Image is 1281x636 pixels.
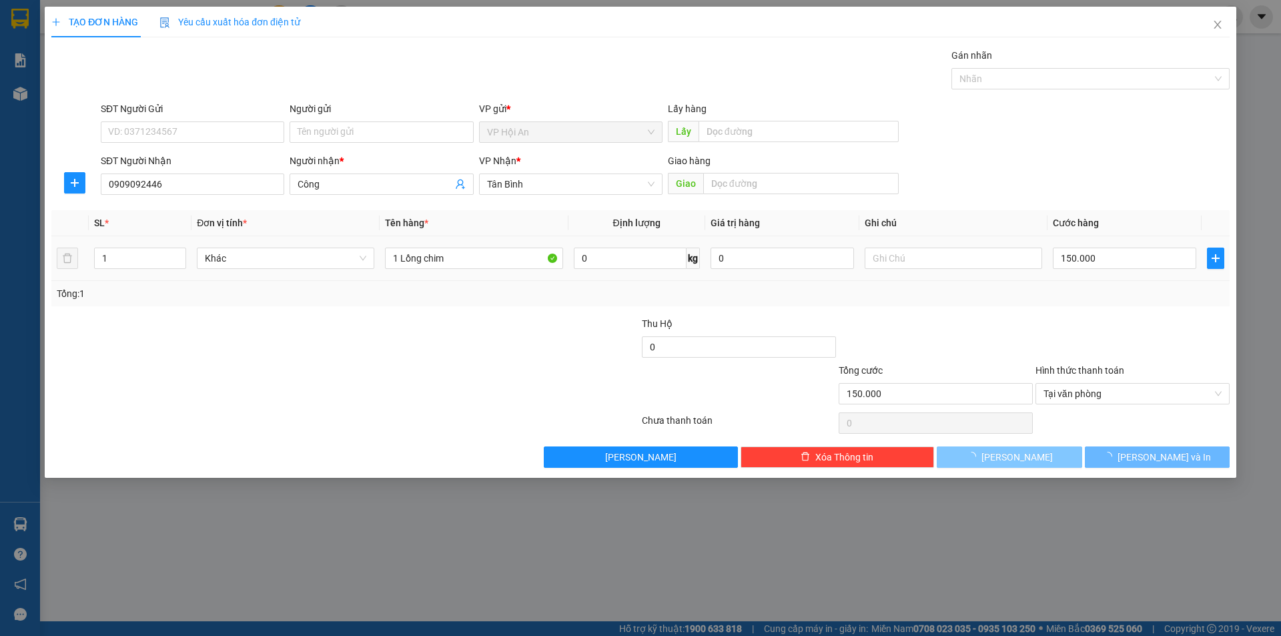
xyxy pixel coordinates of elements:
[1043,384,1222,404] span: Tại văn phòng
[1212,19,1223,30] span: close
[205,248,366,268] span: Khác
[290,153,473,168] div: Người nhận
[479,101,663,116] div: VP gửi
[937,446,1082,468] button: [PERSON_NAME]
[1085,446,1230,468] button: [PERSON_NAME] và In
[668,121,699,142] span: Lấy
[159,17,300,27] span: Yêu cầu xuất hóa đơn điện tử
[487,122,655,142] span: VP Hội An
[197,218,247,228] span: Đơn vị tính
[839,365,883,376] span: Tổng cước
[1053,218,1099,228] span: Cước hàng
[1199,7,1236,44] button: Close
[1207,248,1224,269] button: plus
[290,101,473,116] div: Người gửi
[385,218,428,228] span: Tên hàng
[1208,253,1224,264] span: plus
[159,17,170,28] img: icon
[479,155,516,166] span: VP Nhận
[640,413,837,436] div: Chưa thanh toán
[613,218,661,228] span: Định lượng
[1118,450,1211,464] span: [PERSON_NAME] và In
[865,248,1042,269] input: Ghi Chú
[65,178,85,188] span: plus
[51,17,138,27] span: TẠO ĐƠN HÀNG
[668,103,707,114] span: Lấy hàng
[101,153,284,168] div: SĐT Người Nhận
[951,50,992,61] label: Gán nhãn
[1103,452,1118,461] span: loading
[1035,365,1124,376] label: Hình thức thanh toán
[51,17,61,27] span: plus
[699,121,899,142] input: Dọc đường
[642,318,673,329] span: Thu Hộ
[57,286,494,301] div: Tổng: 1
[101,101,284,116] div: SĐT Người Gửi
[487,174,655,194] span: Tân Bình
[859,210,1047,236] th: Ghi chú
[741,446,935,468] button: deleteXóa Thông tin
[605,450,677,464] span: [PERSON_NAME]
[385,248,562,269] input: VD: Bàn, Ghế
[981,450,1053,464] span: [PERSON_NAME]
[544,446,738,468] button: [PERSON_NAME]
[455,179,466,190] span: user-add
[703,173,899,194] input: Dọc đường
[668,173,703,194] span: Giao
[668,155,711,166] span: Giao hàng
[64,172,85,194] button: plus
[711,248,854,269] input: 0
[687,248,700,269] span: kg
[711,218,760,228] span: Giá trị hàng
[801,452,810,462] span: delete
[57,248,78,269] button: delete
[94,218,105,228] span: SL
[967,452,981,461] span: loading
[815,450,873,464] span: Xóa Thông tin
